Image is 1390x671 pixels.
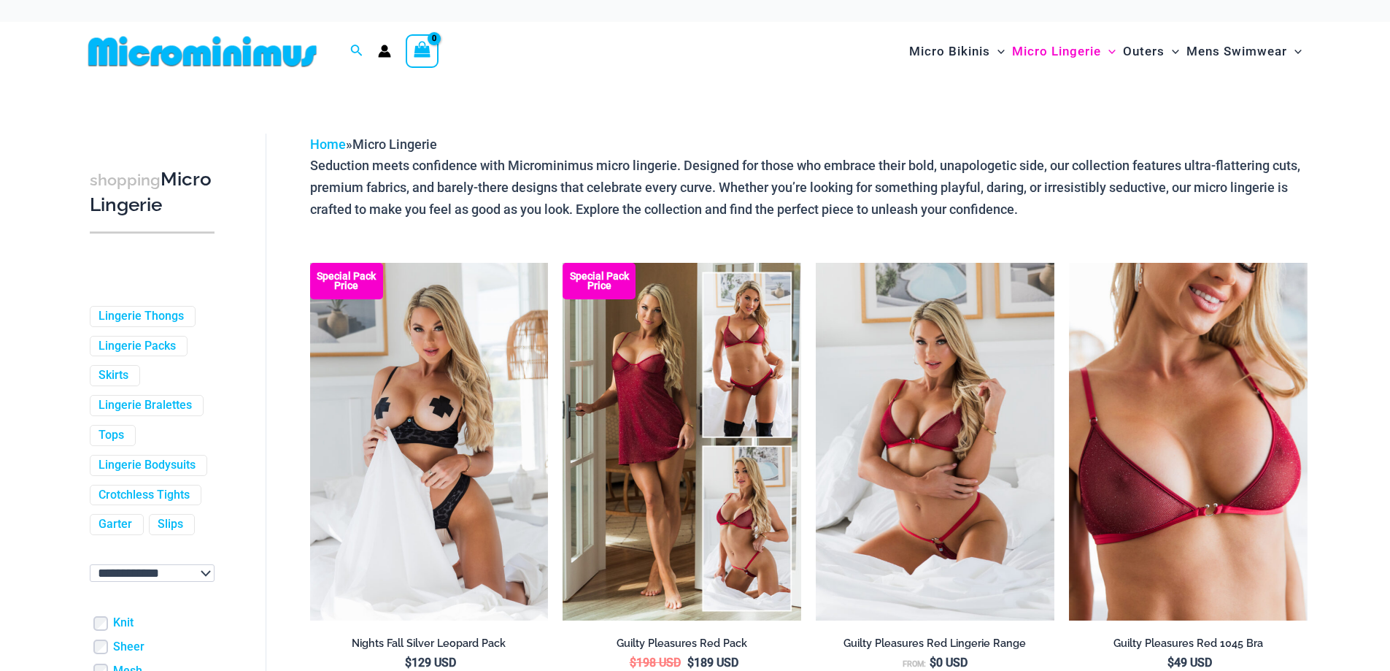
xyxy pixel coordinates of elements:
img: MM SHOP LOGO FLAT [82,35,323,68]
span: Micro Bikinis [909,33,990,70]
a: OutersMenu ToggleMenu Toggle [1119,29,1183,74]
bdi: 198 USD [630,656,681,670]
a: Guilty Pleasures Red 1045 Bra 689 Micro 05Guilty Pleasures Red 1045 Bra 689 Micro 06Guilty Pleasu... [816,263,1054,621]
span: shopping [90,171,161,189]
a: Guilty Pleasures Red Lingerie Range [816,637,1054,656]
bdi: 0 USD [930,656,968,670]
h2: Guilty Pleasures Red Lingerie Range [816,637,1054,651]
a: Knit [113,616,134,631]
a: Micro BikinisMenu ToggleMenu Toggle [906,29,1008,74]
select: wpc-taxonomy-pa_color-745982 [90,564,215,582]
a: Sheer [113,640,144,655]
a: Guilty Pleasures Red Collection Pack F Guilty Pleasures Red Collection Pack BGuilty Pleasures Red... [563,263,801,621]
a: Skirts [99,368,128,383]
a: Guilty Pleasures Red 1045 Bra [1069,637,1308,656]
p: Seduction meets confidence with Microminimus micro lingerie. Designed for those who embrace their... [310,155,1308,220]
nav: Site Navigation [903,27,1308,76]
h2: Nights Fall Silver Leopard Pack [310,637,549,651]
a: Lingerie Packs [99,339,176,354]
span: From: [903,659,926,669]
span: Mens Swimwear [1186,33,1287,70]
h2: Guilty Pleasures Red 1045 Bra [1069,637,1308,651]
bdi: 129 USD [405,656,456,670]
h3: Micro Lingerie [90,167,215,218]
a: Garter [99,517,132,532]
a: Crotchless Tights [99,488,190,503]
a: Home [310,137,346,152]
a: Mens SwimwearMenu ToggleMenu Toggle [1183,29,1305,74]
a: Lingerie Bodysuits [99,458,196,473]
a: Account icon link [378,45,391,58]
a: Search icon link [350,42,363,61]
img: Guilty Pleasures Red 1045 Bra 01 [1069,263,1308,621]
a: Lingerie Bralettes [99,398,192,413]
bdi: 189 USD [687,656,738,670]
img: Guilty Pleasures Red 1045 Bra 689 Micro 05 [816,263,1054,621]
h2: Guilty Pleasures Red Pack [563,637,801,651]
a: Slips [158,517,183,532]
span: $ [687,656,694,670]
span: $ [405,656,412,670]
bdi: 49 USD [1167,656,1212,670]
a: Guilty Pleasures Red Pack [563,637,801,656]
a: Nights Fall Silver Leopard 1036 Bra 6046 Thong 09v2 Nights Fall Silver Leopard 1036 Bra 6046 Thon... [310,263,549,621]
span: Outers [1123,33,1165,70]
img: Nights Fall Silver Leopard 1036 Bra 6046 Thong 09v2 [310,263,549,621]
span: » [310,137,437,152]
a: Micro LingerieMenu ToggleMenu Toggle [1008,29,1119,74]
a: Guilty Pleasures Red 1045 Bra 01Guilty Pleasures Red 1045 Bra 02Guilty Pleasures Red 1045 Bra 02 [1069,263,1308,621]
span: Micro Lingerie [1012,33,1101,70]
span: Menu Toggle [1101,33,1116,70]
span: $ [930,656,936,670]
span: Menu Toggle [1287,33,1302,70]
span: Menu Toggle [1165,33,1179,70]
b: Special Pack Price [310,272,383,291]
a: Lingerie Thongs [99,309,184,324]
span: $ [630,656,636,670]
span: Micro Lingerie [352,137,437,152]
a: Nights Fall Silver Leopard Pack [310,637,549,656]
a: Tops [99,428,124,443]
a: View Shopping Cart, empty [406,34,439,68]
b: Special Pack Price [563,272,636,291]
span: $ [1167,656,1174,670]
img: Guilty Pleasures Red Collection Pack F [563,263,801,621]
span: Menu Toggle [990,33,1005,70]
